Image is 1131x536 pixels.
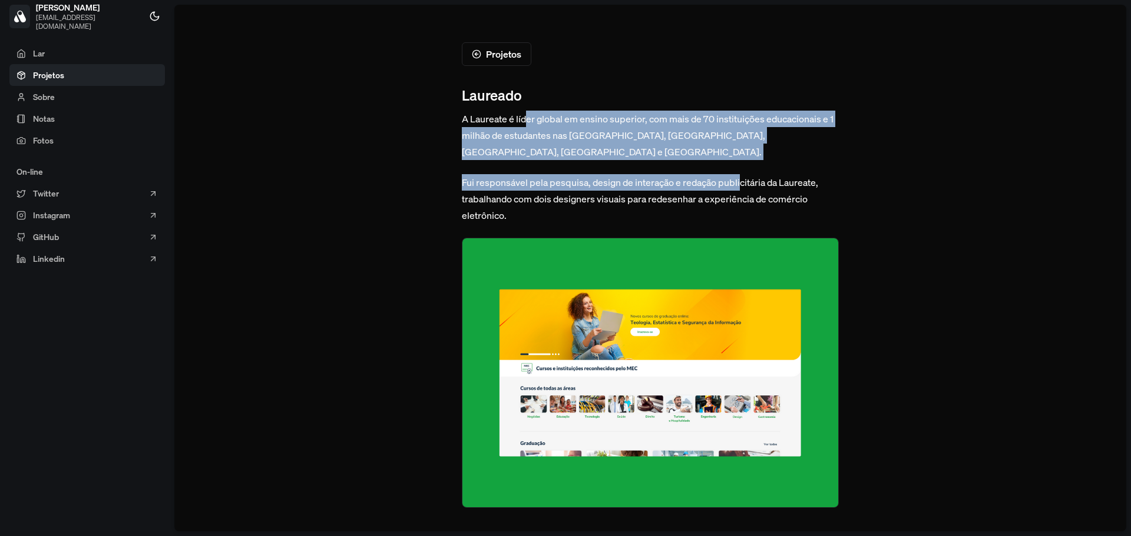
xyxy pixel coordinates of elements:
[36,13,95,31] font: [EMAIL_ADDRESS][DOMAIN_NAME]
[9,86,165,108] a: Sobre
[33,188,59,199] font: Twitter
[9,64,165,86] a: Projetos
[9,226,165,248] a: GitHub
[9,129,165,151] a: Fotos
[33,135,54,146] font: Fotos
[16,166,43,177] font: On-line
[462,86,522,105] font: Laureado
[9,42,165,64] a: Lar
[486,48,521,61] font: Projetos
[462,42,839,66] a: Projetos
[462,42,531,66] button: Projetos
[9,182,165,204] a: Twitter
[9,2,144,31] a: [PERSON_NAME][EMAIL_ADDRESS][DOMAIN_NAME]
[36,2,100,13] font: [PERSON_NAME]
[33,113,55,124] font: Notas
[33,48,45,59] font: Lar
[9,204,165,226] a: Instagram
[462,112,834,158] font: A Laureate é líder global em ensino superior, com mais de 70 instituições educacionais e 1 milhão...
[33,91,55,102] font: Sobre
[33,253,65,264] font: Linkedin
[33,69,64,81] font: Projetos
[33,231,59,242] font: GitHub
[462,176,818,222] font: Fui responsável pela pesquisa, design de interação e redação publicitária da Laureate, trabalhand...
[33,209,70,221] font: Instagram
[9,248,165,269] a: Linkedin
[9,108,165,129] a: Notas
